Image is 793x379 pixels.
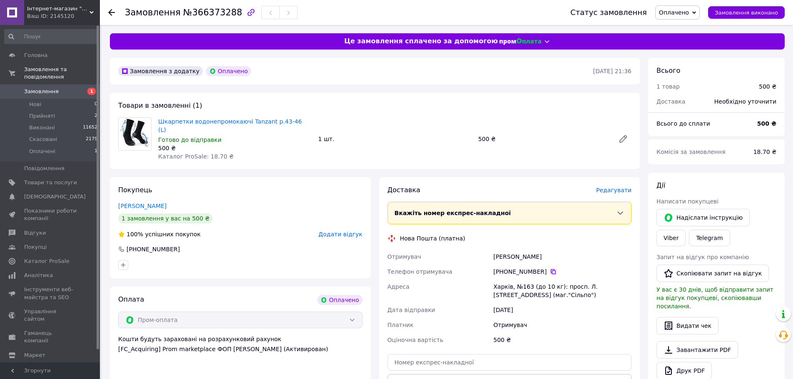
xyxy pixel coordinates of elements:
[388,283,410,290] span: Адреса
[158,136,221,143] span: Готово до відправки
[118,186,152,194] span: Покупець
[118,102,202,109] span: Товари в замовленні (1)
[24,88,59,95] span: Замовлення
[24,179,77,186] span: Товари та послуги
[388,307,435,313] span: Дата відправки
[83,124,97,131] span: 11652
[757,120,776,127] b: 500 ₴
[24,66,100,81] span: Замовлення та повідомлення
[118,230,201,238] div: успішних покупок
[395,210,511,216] span: Вкажіть номер експрес-накладної
[492,332,633,347] div: 500 ₴
[125,7,181,17] span: Замовлення
[126,245,181,253] div: [PHONE_NUMBER]
[753,149,776,155] span: 18.70 ₴
[388,186,420,194] span: Доставка
[388,322,414,328] span: Платник
[158,118,302,133] a: Шкарпетки водонепромокаючі Tanzant р.43-46 (L)
[24,193,86,201] span: [DEMOGRAPHIC_DATA]
[475,133,612,145] div: 500 ₴
[24,286,77,301] span: Інструменти веб-майстра та SEO
[596,187,631,193] span: Редагувати
[689,230,730,246] a: Telegram
[492,249,633,264] div: [PERSON_NAME]
[656,317,718,334] button: Видати чек
[493,268,631,276] div: [PHONE_NUMBER]
[119,118,151,150] img: Шкарпетки водонепромокаючі Tanzant р.43-46 (L)
[118,345,363,353] div: [FC_Acquiring] Prom marketplace ФОП [PERSON_NAME] (Активирован)
[94,148,97,155] span: 1
[656,83,680,90] span: 1 товар
[656,120,710,127] span: Всього до сплати
[118,295,144,303] span: Оплата
[29,112,55,120] span: Прийняті
[656,67,680,74] span: Всього
[656,341,738,359] a: Завантажити PDF
[388,268,452,275] span: Телефон отримувача
[708,6,785,19] button: Замовлення виконано
[398,234,467,243] div: Нова Пошта (платна)
[656,149,726,155] span: Комісія за замовлення
[709,92,781,111] div: Необхідно уточнити
[715,10,778,16] span: Замовлення виконано
[24,207,77,222] span: Показники роботи компанії
[318,231,362,238] span: Додати відгук
[656,198,718,205] span: Написати покупцеві
[656,209,750,226] button: Надіслати інструкцію
[24,165,65,172] span: Повідомлення
[118,335,363,353] div: Кошти будуть зараховані на розрахунковий рахунок
[183,7,242,17] span: №366373288
[24,243,47,251] span: Покупці
[86,136,97,143] span: 2179
[29,101,41,108] span: Нові
[29,148,55,155] span: Оплачені
[24,258,69,265] span: Каталог ProSale
[656,98,685,105] span: Доставка
[206,66,251,76] div: Оплачено
[29,136,57,143] span: Скасовані
[27,12,100,20] div: Ваш ID: 2145120
[158,144,311,152] div: 500 ₴
[118,66,203,76] div: Замовлення з додатку
[24,308,77,323] span: Управління сайтом
[127,231,143,238] span: 100%
[315,133,475,145] div: 1 шт.
[593,68,631,74] time: [DATE] 21:36
[158,153,234,160] span: Каталог ProSale: 18.70 ₴
[94,112,97,120] span: 2
[388,253,421,260] span: Отримувач
[656,181,665,189] span: Дії
[24,352,45,359] span: Маркет
[570,8,647,17] div: Статус замовлення
[108,8,115,17] div: Повернутися назад
[656,286,773,310] span: У вас є 30 днів, щоб відправити запит на відгук покупцеві, скопіювавши посилання.
[656,230,686,246] a: Viber
[656,265,769,282] button: Скопіювати запит на відгук
[492,317,633,332] div: Отримувач
[24,52,47,59] span: Головна
[659,9,689,16] span: Оплачено
[4,29,98,44] input: Пошук
[118,213,213,223] div: 1 замовлення у вас на 500 ₴
[87,88,96,95] span: 1
[27,5,89,12] span: Інтернет-магазин "CHINA Лавка"
[29,124,55,131] span: Виконані
[656,254,749,260] span: Запит на відгук про компанію
[759,82,776,91] div: 500 ₴
[94,101,97,108] span: 0
[492,302,633,317] div: [DATE]
[317,295,362,305] div: Оплачено
[24,272,53,279] span: Аналітика
[388,354,632,371] input: Номер експрес-накладної
[344,37,498,46] span: Це замовлення сплачено за допомогою
[24,229,46,237] span: Відгуки
[24,329,77,344] span: Гаманець компанії
[615,131,631,147] a: Редагувати
[388,337,443,343] span: Оціночна вартість
[492,279,633,302] div: Харків, №163 (до 10 кг): просп. Л. [STREET_ADDRESS] (маг."Сільпо")
[118,203,167,209] a: [PERSON_NAME]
